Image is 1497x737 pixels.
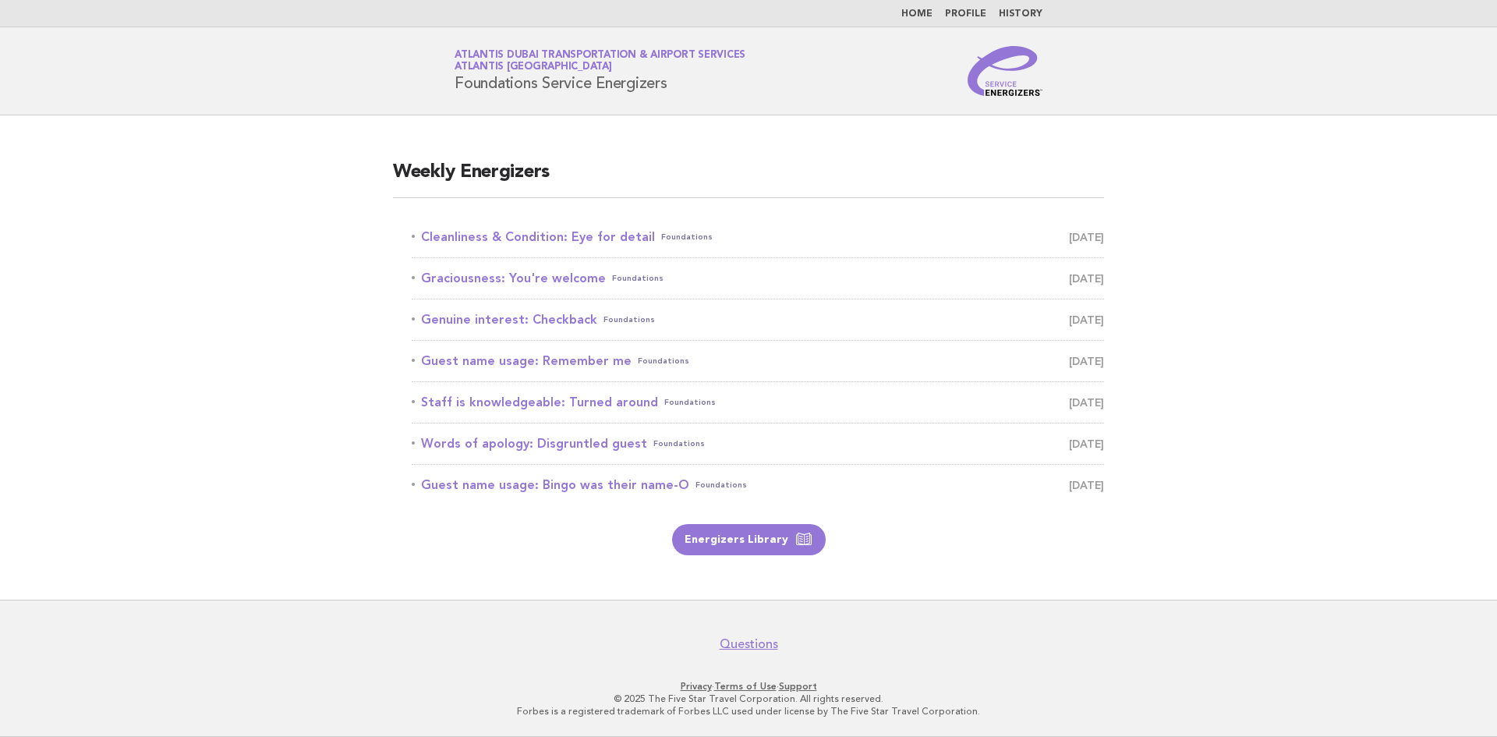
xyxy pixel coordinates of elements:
[412,392,1104,413] a: Staff is knowledgeable: Turned aroundFoundations [DATE]
[1069,392,1104,413] span: [DATE]
[603,309,655,331] span: Foundations
[779,681,817,692] a: Support
[695,474,747,496] span: Foundations
[393,160,1104,198] h2: Weekly Energizers
[412,226,1104,248] a: Cleanliness & Condition: Eye for detailFoundations [DATE]
[412,433,1104,455] a: Words of apology: Disgruntled guestFoundations [DATE]
[664,392,716,413] span: Foundations
[1069,309,1104,331] span: [DATE]
[714,681,777,692] a: Terms of Use
[271,680,1226,693] p: · ·
[455,62,612,73] span: Atlantis [GEOGRAPHIC_DATA]
[672,524,826,555] a: Energizers Library
[945,9,986,19] a: Profile
[999,9,1042,19] a: History
[412,350,1104,372] a: Guest name usage: Remember meFoundations [DATE]
[612,268,664,289] span: Foundations
[661,226,713,248] span: Foundations
[412,309,1104,331] a: Genuine interest: CheckbackFoundations [DATE]
[901,9,933,19] a: Home
[638,350,689,372] span: Foundations
[1069,268,1104,289] span: [DATE]
[1069,350,1104,372] span: [DATE]
[412,268,1104,289] a: Graciousness: You're welcomeFoundations [DATE]
[1069,474,1104,496] span: [DATE]
[1069,433,1104,455] span: [DATE]
[412,474,1104,496] a: Guest name usage: Bingo was their name-OFoundations [DATE]
[720,636,778,652] a: Questions
[653,433,705,455] span: Foundations
[271,693,1226,705] p: © 2025 The Five Star Travel Corporation. All rights reserved.
[681,681,712,692] a: Privacy
[455,50,745,72] a: Atlantis Dubai Transportation & Airport ServicesAtlantis [GEOGRAPHIC_DATA]
[968,46,1042,96] img: Service Energizers
[455,51,745,91] h1: Foundations Service Energizers
[1069,226,1104,248] span: [DATE]
[271,705,1226,718] p: Forbes is a registered trademark of Forbes LLC used under license by The Five Star Travel Corpora...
